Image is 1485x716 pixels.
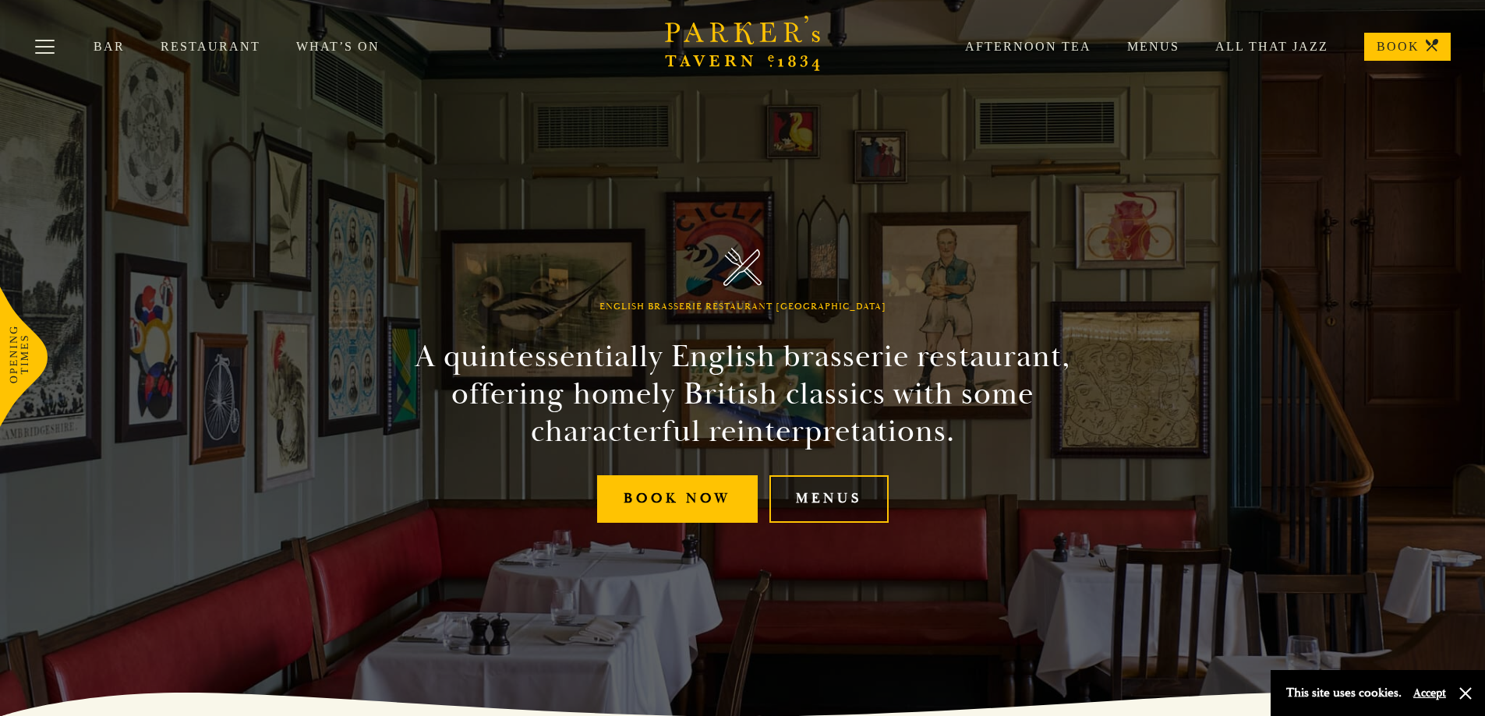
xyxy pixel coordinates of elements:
[1286,682,1402,704] p: This site uses cookies.
[723,248,762,286] img: Parker's Tavern Brasserie Cambridge
[1458,686,1473,701] button: Close and accept
[387,338,1098,450] h2: A quintessentially English brasserie restaurant, offering homely British classics with some chara...
[599,302,886,312] h1: English Brasserie Restaurant [GEOGRAPHIC_DATA]
[769,475,889,523] a: Menus
[597,475,758,523] a: Book Now
[1413,686,1446,700] button: Accept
